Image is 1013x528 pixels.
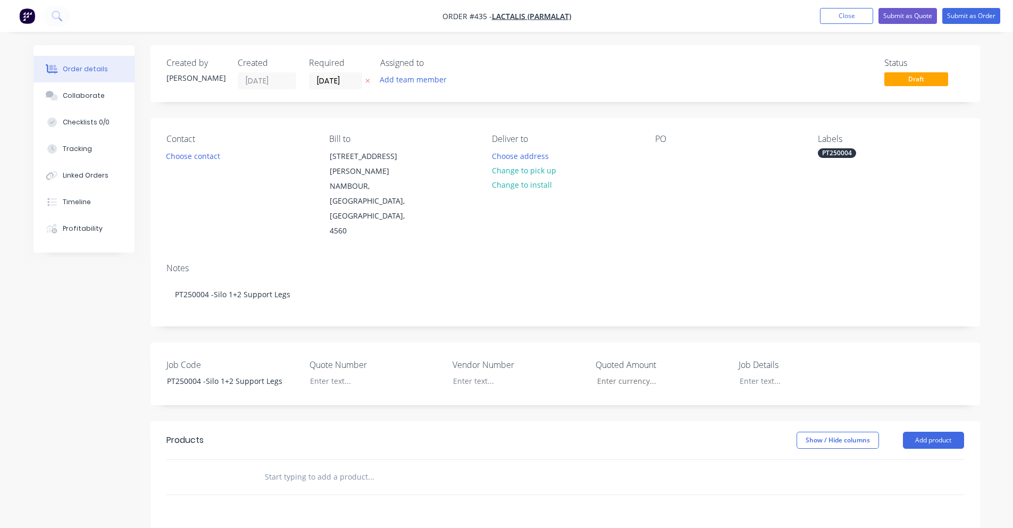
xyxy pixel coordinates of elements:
[63,64,108,74] div: Order details
[166,278,964,311] div: PT250004 -Silo 1+2 Support Legs
[63,91,105,100] div: Collaborate
[34,136,135,162] button: Tracking
[380,58,487,68] div: Assigned to
[160,148,225,163] button: Choose contact
[63,171,108,180] div: Linked Orders
[309,358,442,371] label: Quote Number
[942,8,1000,24] button: Submit as Order
[492,11,571,21] a: Lactalis (Parmalat)
[329,134,475,144] div: Bill to
[486,163,562,178] button: Change to pick up
[34,215,135,242] button: Profitability
[309,58,367,68] div: Required
[166,58,225,68] div: Created by
[166,263,964,273] div: Notes
[330,149,418,179] div: [STREET_ADDRESS][PERSON_NAME]
[158,373,291,389] div: PT250004 -Silo 1+2 Support Legs
[492,134,638,144] div: Deliver to
[166,72,225,83] div: [PERSON_NAME]
[884,58,964,68] div: Status
[63,197,91,207] div: Timeline
[34,82,135,109] button: Collaborate
[588,373,729,389] input: Enter currency...
[166,434,204,447] div: Products
[380,72,453,87] button: Add team member
[486,178,557,192] button: Change to install
[739,358,872,371] label: Job Details
[596,358,729,371] label: Quoted Amount
[878,8,937,24] button: Submit as Quote
[818,148,856,158] div: PT250004
[63,144,92,154] div: Tracking
[820,8,873,24] button: Close
[63,224,103,233] div: Profitability
[884,72,948,86] span: Draft
[903,432,964,449] button: Add product
[166,358,299,371] label: Job Code
[166,134,312,144] div: Contact
[264,466,477,488] input: Start typing to add a product...
[330,179,418,238] div: NAMBOUR, [GEOGRAPHIC_DATA], [GEOGRAPHIC_DATA], 4560
[238,58,296,68] div: Created
[34,189,135,215] button: Timeline
[486,148,554,163] button: Choose address
[453,358,585,371] label: Vendor Number
[442,11,492,21] span: Order #435 -
[34,162,135,189] button: Linked Orders
[374,72,452,87] button: Add team member
[63,118,110,127] div: Checklists 0/0
[797,432,879,449] button: Show / Hide columns
[19,8,35,24] img: Factory
[34,56,135,82] button: Order details
[818,134,964,144] div: Labels
[34,109,135,136] button: Checklists 0/0
[321,148,427,239] div: [STREET_ADDRESS][PERSON_NAME]NAMBOUR, [GEOGRAPHIC_DATA], [GEOGRAPHIC_DATA], 4560
[655,134,801,144] div: PO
